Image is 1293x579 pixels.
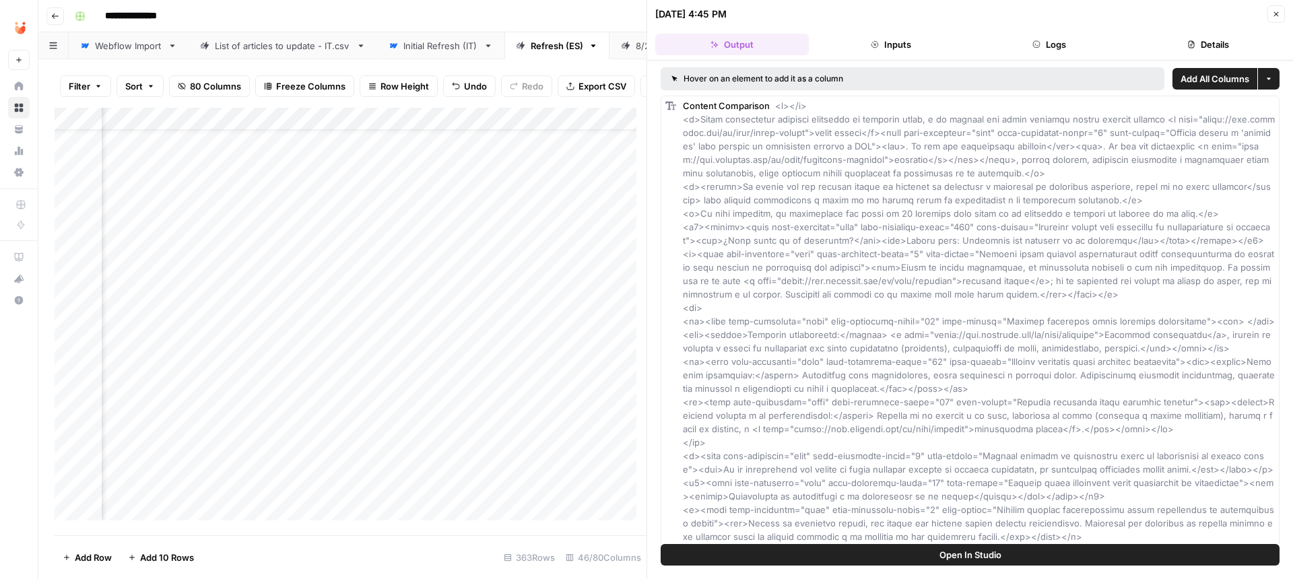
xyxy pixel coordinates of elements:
div: List of articles to update - IT.csv [215,39,351,53]
button: What's new? [8,268,30,289]
button: Freeze Columns [255,75,354,97]
a: Settings [8,162,30,183]
div: Refresh (ES) [531,39,583,53]
a: AirOps Academy [8,246,30,268]
button: Export CSV [558,75,635,97]
div: Hover on an element to add it as a column [671,73,999,85]
button: Details [1131,34,1285,55]
span: Undo [464,79,487,93]
button: Output [655,34,809,55]
span: Add All Columns [1181,72,1249,86]
span: Add Row [75,551,112,564]
button: Inputs [814,34,968,55]
span: Export CSV [578,79,626,93]
a: Initial Refresh (IT) [377,32,504,59]
img: Unobravo Logo [8,15,32,40]
button: Help + Support [8,289,30,311]
a: Webflow Import [69,32,189,59]
a: Refresh (ES) [504,32,609,59]
a: Your Data [8,118,30,140]
button: Add 10 Rows [120,547,202,568]
span: Redo [522,79,543,93]
span: Freeze Columns [276,79,345,93]
span: Row Height [380,79,429,93]
button: 80 Columns [169,75,250,97]
div: 46/80 Columns [560,547,646,568]
div: 8/25 List [636,39,672,53]
span: Open In Studio [939,548,1001,561]
span: Add 10 Rows [140,551,194,564]
span: Sort [125,79,143,93]
button: Filter [60,75,111,97]
a: Home [8,75,30,97]
button: Logs [973,34,1127,55]
div: [DATE] 4:45 PM [655,7,727,21]
div: What's new? [9,269,29,289]
button: Open In Studio [661,544,1280,566]
button: Redo [501,75,552,97]
button: Workspace: Unobravo [8,11,30,44]
button: Row Height [360,75,438,97]
span: Filter [69,79,90,93]
button: Sort [117,75,164,97]
a: List of articles to update - IT.csv [189,32,377,59]
button: Add Row [55,547,120,568]
button: Add All Columns [1172,68,1257,90]
div: Initial Refresh (IT) [403,39,478,53]
span: Content Comparison [683,100,770,111]
div: Webflow Import [95,39,162,53]
a: 8/25 List [609,32,698,59]
button: Undo [443,75,496,97]
a: Browse [8,97,30,118]
a: Usage [8,140,30,162]
span: 80 Columns [190,79,241,93]
div: 363 Rows [498,547,560,568]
